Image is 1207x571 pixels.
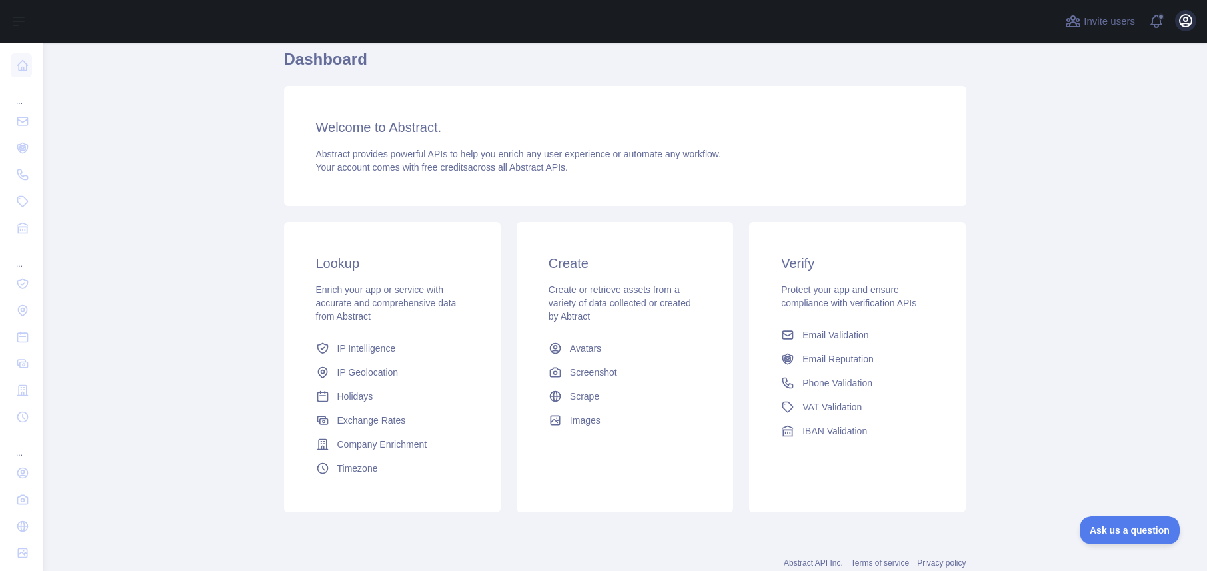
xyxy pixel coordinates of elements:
a: Exchange Rates [311,408,474,432]
a: Timezone [311,456,474,480]
a: IP Geolocation [311,360,474,384]
span: Email Validation [802,328,868,342]
span: IP Intelligence [337,342,396,355]
a: Phone Validation [776,371,939,395]
h3: Create [549,254,701,273]
span: IP Geolocation [337,366,399,379]
h3: Welcome to Abstract. [316,118,934,137]
a: Email Reputation [776,347,939,371]
div: ... [11,432,32,458]
h1: Dashboard [284,49,966,81]
span: Screenshot [570,366,617,379]
iframe: Toggle Customer Support [1080,516,1180,544]
a: Email Validation [776,323,939,347]
span: Protect your app and ensure compliance with verification APIs [781,285,916,308]
span: free credits [422,162,468,173]
a: Terms of service [851,558,909,568]
span: Email Reputation [802,352,874,366]
a: VAT Validation [776,395,939,419]
span: Avatars [570,342,601,355]
a: Screenshot [543,360,706,384]
button: Invite users [1062,11,1138,32]
span: Phone Validation [802,376,872,390]
a: Images [543,408,706,432]
a: Avatars [543,336,706,360]
span: Scrape [570,390,599,403]
a: Privacy policy [917,558,966,568]
span: Invite users [1084,14,1135,29]
span: Images [570,414,601,427]
span: Holidays [337,390,373,403]
a: IP Intelligence [311,336,474,360]
a: Company Enrichment [311,432,474,456]
a: Abstract API Inc. [784,558,843,568]
a: Scrape [543,384,706,408]
a: Holidays [311,384,474,408]
span: Create or retrieve assets from a variety of data collected or created by Abtract [549,285,691,322]
span: VAT Validation [802,400,862,414]
span: Your account comes with across all Abstract APIs. [316,162,568,173]
a: IBAN Validation [776,419,939,443]
h3: Lookup [316,254,469,273]
h3: Verify [781,254,934,273]
span: Enrich your app or service with accurate and comprehensive data from Abstract [316,285,457,322]
div: ... [11,243,32,269]
span: IBAN Validation [802,424,867,438]
div: ... [11,80,32,107]
span: Exchange Rates [337,414,406,427]
span: Abstract provides powerful APIs to help you enrich any user experience or automate any workflow. [316,149,722,159]
span: Timezone [337,462,378,475]
span: Company Enrichment [337,438,427,451]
